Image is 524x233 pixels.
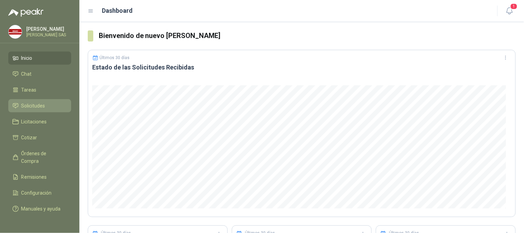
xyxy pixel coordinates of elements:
[99,30,516,41] h3: Bienvenido de nuevo [PERSON_NAME]
[8,115,71,128] a: Licitaciones
[21,134,37,141] span: Cotizar
[8,131,71,144] a: Cotizar
[92,63,511,72] h3: Estado de las Solicitudes Recibidas
[21,118,47,125] span: Licitaciones
[26,27,69,31] p: [PERSON_NAME]
[100,55,130,60] p: Últimos 30 días
[21,150,65,165] span: Órdenes de Compra
[102,6,133,16] h1: Dashboard
[8,83,71,96] a: Tareas
[8,99,71,112] a: Solicitudes
[8,8,44,17] img: Logo peakr
[8,170,71,184] a: Remisiones
[8,147,71,168] a: Órdenes de Compra
[21,54,32,62] span: Inicio
[26,33,69,37] p: [PERSON_NAME] SAS
[21,205,61,213] span: Manuales y ayuda
[503,5,516,17] button: 1
[510,3,518,10] span: 1
[9,25,22,38] img: Company Logo
[8,52,71,65] a: Inicio
[21,70,32,78] span: Chat
[21,173,47,181] span: Remisiones
[8,202,71,215] a: Manuales y ayuda
[8,67,71,81] a: Chat
[21,86,37,94] span: Tareas
[21,189,52,197] span: Configuración
[8,186,71,199] a: Configuración
[21,102,45,110] span: Solicitudes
